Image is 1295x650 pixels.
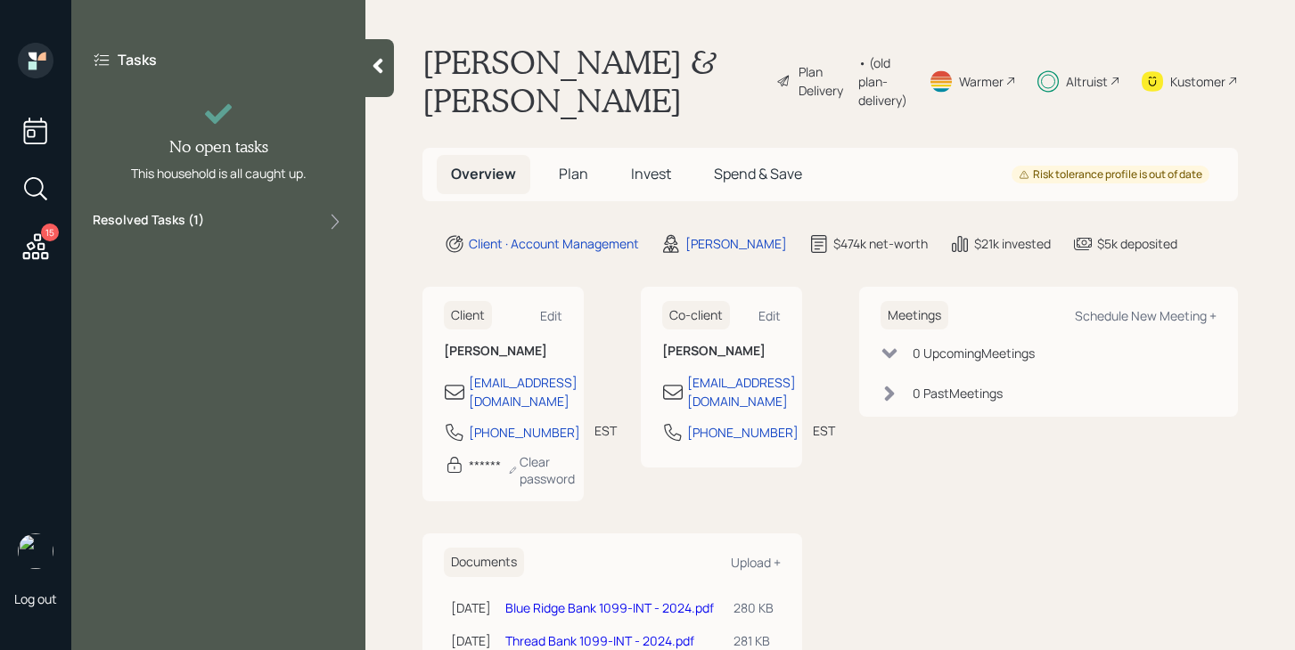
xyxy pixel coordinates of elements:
[1066,72,1108,91] div: Altruist
[813,421,835,440] div: EST
[444,548,524,577] h6: Documents
[444,301,492,330] h6: Client
[974,234,1051,253] div: $21k invested
[913,344,1035,362] div: 0 Upcoming Meeting s
[505,599,714,616] a: Blue Ridge Bank 1099-INT - 2024.pdf
[118,50,157,69] label: Tasks
[734,598,774,617] div: 280 KB
[714,164,802,183] span: Spend & Save
[508,453,579,487] div: Clear password
[1170,72,1225,91] div: Kustomer
[451,598,491,617] div: [DATE]
[451,164,516,183] span: Overview
[18,533,53,569] img: michael-russo-headshot.png
[540,307,562,324] div: Edit
[731,554,781,571] div: Upload +
[131,164,307,183] div: This household is all caught up.
[734,631,774,650] div: 281 KB
[444,344,562,359] h6: [PERSON_NAME]
[422,43,762,119] h1: [PERSON_NAME] & [PERSON_NAME]
[687,423,799,442] div: [PHONE_NUMBER]
[1019,167,1202,183] div: Risk tolerance profile is out of date
[469,423,580,442] div: [PHONE_NUMBER]
[631,164,671,183] span: Invest
[881,301,948,330] h6: Meetings
[662,301,730,330] h6: Co-client
[559,164,588,183] span: Plan
[685,234,787,253] div: [PERSON_NAME]
[1097,234,1177,253] div: $5k deposited
[687,373,796,410] div: [EMAIL_ADDRESS][DOMAIN_NAME]
[169,137,268,157] h4: No open tasks
[959,72,1004,91] div: Warmer
[14,590,57,607] div: Log out
[662,344,781,359] h6: [PERSON_NAME]
[758,307,781,324] div: Edit
[505,632,694,649] a: Thread Bank 1099-INT - 2024.pdf
[799,62,849,100] div: Plan Delivery
[451,631,491,650] div: [DATE]
[469,234,639,253] div: Client · Account Management
[1075,307,1217,324] div: Schedule New Meeting +
[858,53,907,110] div: • (old plan-delivery)
[594,421,617,440] div: EST
[93,211,204,232] label: Resolved Tasks ( 1 )
[469,373,578,410] div: [EMAIL_ADDRESS][DOMAIN_NAME]
[913,384,1003,402] div: 0 Past Meeting s
[833,234,928,253] div: $474k net-worth
[41,223,59,241] div: 15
